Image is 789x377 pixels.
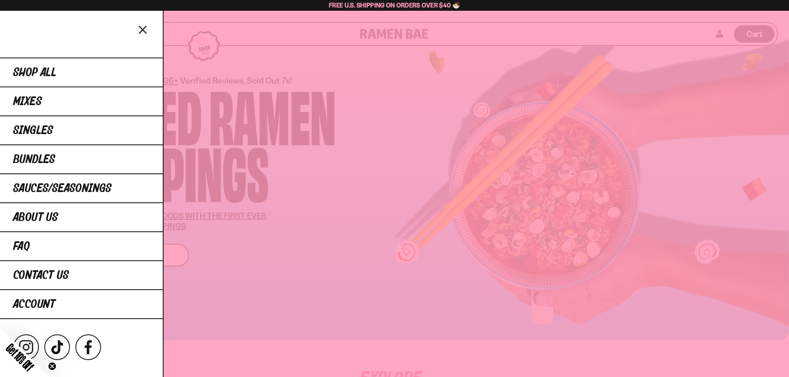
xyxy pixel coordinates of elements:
span: Shop All [13,67,56,79]
span: Contact Us [13,269,69,282]
button: Close menu [136,22,150,36]
span: Singles [13,125,53,137]
button: Close teaser [48,362,56,370]
span: Sauces/Seasonings [13,182,112,195]
span: Get 10% Off [4,341,36,373]
span: Account [13,298,55,311]
span: Bundles [13,154,55,166]
span: About Us [13,211,58,224]
span: Free U.S. Shipping on Orders over $40 🍜 [329,1,460,9]
span: FAQ [13,240,29,253]
span: Mixes [13,96,42,108]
